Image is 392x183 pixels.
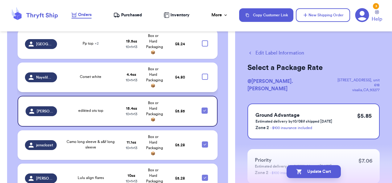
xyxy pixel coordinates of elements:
span: jensclozet [36,143,53,148]
span: Box or Hard Packaging 📦 [146,34,163,54]
span: [PERSON_NAME]adi.rx [36,176,53,181]
span: 10 x 1 x 13 [126,112,137,116]
span: + 2 [95,42,99,45]
a: Inventory [164,12,190,18]
span: Zone 2 [255,126,269,130]
span: Inventory [170,12,190,18]
div: 3 [373,3,379,9]
span: Camo long sleeve & a&f long sleeve [67,140,115,149]
p: $ 5.85 [357,112,372,120]
span: Ground Advantage [255,113,300,118]
span: [GEOGRAPHIC_DATA] [36,42,53,47]
span: Pp top [83,42,99,45]
strong: 11.1 oz [127,140,136,144]
p: Estimated delivery by 10/08 if shipped [DATE] [255,119,332,124]
span: Box or Hard Packaging 📦 [146,67,163,87]
span: Box or Hard Packaging 📦 [146,101,163,121]
button: New Shipping Order [296,8,350,22]
button: Update Cart [287,165,341,178]
div: More [211,12,228,18]
span: Help [372,15,382,23]
span: Nayeliluna11 [36,75,53,80]
span: @ [PERSON_NAME].[PERSON_NAME] [247,79,293,91]
h2: Select a Package Rate [247,63,380,73]
strong: 10 oz [128,174,135,177]
strong: 19.5 oz [126,39,137,43]
span: $ 5.85 [175,109,185,113]
span: edikted ots top [78,109,103,112]
a: Help [372,10,382,23]
a: 3 [355,8,369,22]
span: Orders [78,12,92,18]
span: [PERSON_NAME].[PERSON_NAME] [37,109,53,114]
a: Orders [71,12,92,18]
span: $ 8.24 [175,42,185,46]
span: Box or Hard Packaging 📦 [146,135,163,155]
strong: 15.4 oz [126,107,137,110]
span: Corset white [80,75,101,79]
a: Purchased [113,12,142,18]
span: 10 x 1 x 13 [126,45,137,49]
span: 10 x 1 x 13 [126,179,137,183]
span: 10 x 1 x 13 [126,146,137,150]
span: Priority [255,158,272,163]
button: Copy Customer Link [239,8,293,22]
button: Edit Label Information [247,49,304,57]
span: $ 5.28 [175,143,185,147]
span: $ 5.28 [175,177,185,180]
span: $ 4.80 [175,75,185,79]
strong: 4.4 oz [127,73,136,76]
span: Purchased [121,12,142,18]
span: 10 x 1 x 13 [126,78,137,82]
a: - $100 insurance included [270,126,312,130]
p: $ 7.06 [358,157,372,165]
span: Lulu align flares [78,176,104,180]
div: visalia , CA , 93277 [332,87,380,92]
div: [STREET_ADDRESS] , unit 618 [332,78,380,87]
